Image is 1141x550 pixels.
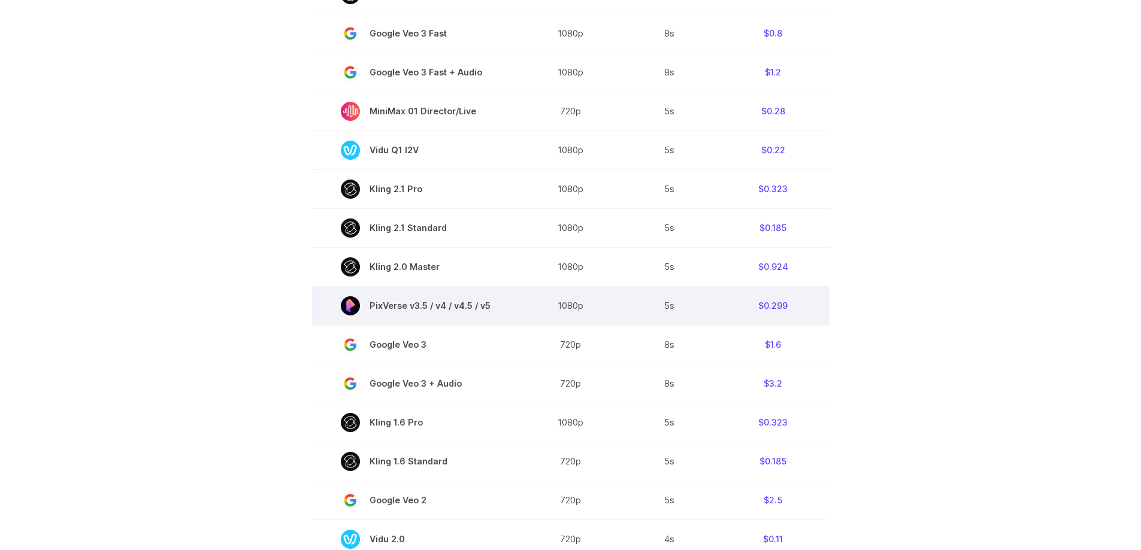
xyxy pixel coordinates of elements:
[717,208,830,247] td: $0.185
[717,364,830,403] td: $3.2
[622,286,717,325] td: 5s
[622,325,717,364] td: 8s
[341,491,491,510] span: Google Veo 2
[622,169,717,208] td: 5s
[341,102,491,121] span: MiniMax 01 Director/Live
[341,257,491,276] span: Kling 2.0 Master
[622,364,717,403] td: 8s
[341,335,491,354] span: Google Veo 3
[519,14,622,53] td: 1080p
[341,141,491,160] span: Vidu Q1 I2V
[341,24,491,43] span: Google Veo 3 Fast
[622,481,717,519] td: 5s
[519,208,622,247] td: 1080p
[717,169,830,208] td: $0.323
[341,63,491,82] span: Google Veo 3 Fast + Audio
[717,325,830,364] td: $1.6
[519,92,622,130] td: 720p
[341,180,491,199] span: Kling 2.1 Pro
[717,53,830,92] td: $1.2
[717,481,830,519] td: $2.5
[341,218,491,238] span: Kling 2.1 Standard
[341,413,491,432] span: Kling 1.6 Pro
[519,286,622,325] td: 1080p
[622,247,717,286] td: 5s
[519,325,622,364] td: 720p
[519,130,622,169] td: 1080p
[341,296,491,315] span: PixVerse v3.5 / v4 / v4.5 / v5
[519,247,622,286] td: 1080p
[622,53,717,92] td: 8s
[519,442,622,481] td: 720p
[341,530,491,549] span: Vidu 2.0
[622,442,717,481] td: 5s
[622,92,717,130] td: 5s
[519,364,622,403] td: 720p
[622,403,717,442] td: 5s
[341,452,491,471] span: Kling 1.6 Standard
[519,169,622,208] td: 1080p
[717,403,830,442] td: $0.323
[622,208,717,247] td: 5s
[717,286,830,325] td: $0.299
[622,14,717,53] td: 8s
[341,374,491,393] span: Google Veo 3 + Audio
[622,130,717,169] td: 5s
[717,14,830,53] td: $0.8
[519,403,622,442] td: 1080p
[717,247,830,286] td: $0.924
[717,442,830,481] td: $0.185
[717,92,830,130] td: $0.28
[519,481,622,519] td: 720p
[717,130,830,169] td: $0.22
[519,53,622,92] td: 1080p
